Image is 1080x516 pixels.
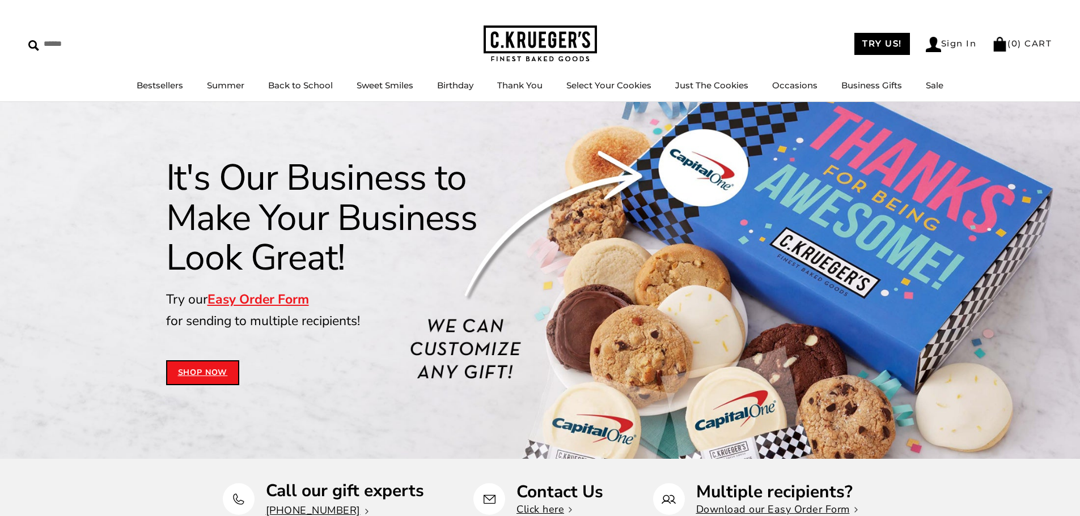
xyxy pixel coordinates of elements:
a: Just The Cookies [675,80,748,91]
p: Multiple recipients? [696,483,858,501]
img: Multiple recipients? [662,492,676,506]
a: Summer [207,80,244,91]
h1: It's Our Business to Make Your Business Look Great! [166,158,527,278]
a: Shop Now [166,360,240,385]
a: Back to School [268,80,333,91]
img: Contact Us [482,492,497,506]
span: 0 [1011,38,1018,49]
a: Sign In [926,37,977,52]
img: Bag [992,37,1007,52]
a: Business Gifts [841,80,902,91]
p: Call our gift experts [266,482,424,500]
img: Call our gift experts [231,492,245,506]
a: Click here [516,502,572,516]
a: Birthday [437,80,473,91]
input: Search [28,35,163,53]
a: Bestsellers [137,80,183,91]
a: TRY US! [854,33,910,55]
img: C.KRUEGER'S [484,25,597,62]
a: Thank You [497,80,543,91]
a: Occasions [772,80,818,91]
a: Download our Easy Order Form [696,502,858,516]
a: Sale [926,80,943,91]
p: Try our for sending to multiple recipients! [166,289,527,332]
a: (0) CART [992,38,1052,49]
p: Contact Us [516,483,603,501]
a: Sweet Smiles [357,80,413,91]
a: Select Your Cookies [566,80,651,91]
a: Easy Order Form [207,291,309,308]
img: Account [926,37,941,52]
img: Search [28,40,39,51]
